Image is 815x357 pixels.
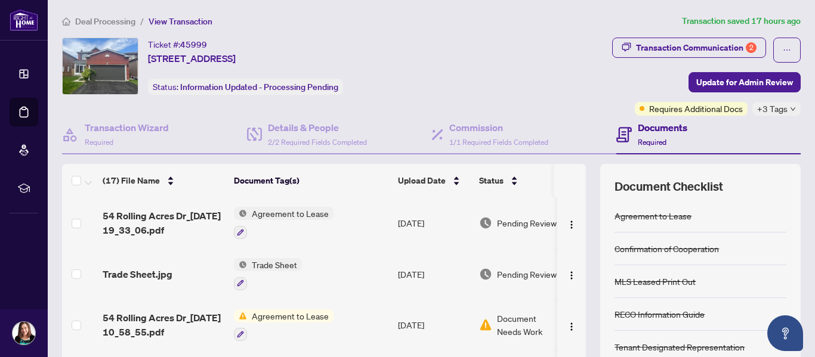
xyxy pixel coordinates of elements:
[149,16,212,27] span: View Transaction
[615,178,723,195] span: Document Checklist
[562,265,581,284] button: Logo
[10,9,38,31] img: logo
[85,138,113,147] span: Required
[234,258,247,271] img: Status Icon
[148,51,236,66] span: [STREET_ADDRESS]
[247,207,334,220] span: Agreement to Lease
[682,14,801,28] article: Transaction saved 17 hours ago
[247,258,302,271] span: Trade Sheet
[696,73,793,92] span: Update for Admin Review
[103,174,160,187] span: (17) File Name
[615,308,705,321] div: RECO Information Guide
[63,38,138,94] img: IMG-E12297103_1.jpg
[393,249,474,300] td: [DATE]
[767,315,803,351] button: Open asap
[474,164,576,197] th: Status
[234,258,302,290] button: Status IconTrade Sheet
[393,300,474,351] td: [DATE]
[689,72,801,92] button: Update for Admin Review
[783,46,791,54] span: ellipsis
[638,138,666,147] span: Required
[479,268,492,281] img: Document Status
[479,216,492,229] img: Document Status
[612,38,766,58] button: Transaction Communication2
[234,309,334,342] button: Status IconAgreement to Lease
[757,102,788,116] span: +3 Tags
[615,275,696,288] div: MLS Leased Print Out
[615,242,719,255] div: Confirmation of Cooperation
[75,16,135,27] span: Deal Processing
[562,213,581,232] button: Logo
[638,120,687,135] h4: Documents
[180,39,207,50] span: 45999
[140,14,144,28] li: /
[13,322,35,344] img: Profile Icon
[62,17,70,26] span: home
[268,138,367,147] span: 2/2 Required Fields Completed
[247,309,334,322] span: Agreement to Lease
[449,120,548,135] h4: Commission
[449,138,548,147] span: 1/1 Required Fields Completed
[234,207,334,239] button: Status IconAgreement to Lease
[649,102,743,115] span: Requires Additional Docs
[398,174,446,187] span: Upload Date
[479,174,504,187] span: Status
[103,209,224,237] span: 54 Rolling Acres Dr_[DATE] 19_33_06.pdf
[567,271,576,280] img: Logo
[615,209,691,222] div: Agreement to Lease
[234,309,247,322] img: Status Icon
[497,268,557,281] span: Pending Review
[148,38,207,51] div: Ticket #:
[746,42,757,53] div: 2
[148,79,343,95] div: Status:
[497,312,559,338] span: Document Needs Work
[103,267,172,281] span: Trade Sheet.jpg
[234,207,247,220] img: Status Icon
[98,164,229,197] th: (17) File Name
[567,322,576,331] img: Logo
[229,164,393,197] th: Document Tag(s)
[790,106,796,112] span: down
[567,220,576,229] img: Logo
[103,311,224,339] span: 54 Rolling Acres Dr_[DATE] 10_58_55.pdf
[268,120,367,135] h4: Details & People
[636,38,757,57] div: Transaction Communication
[85,120,169,135] h4: Transaction Wizard
[393,197,474,249] td: [DATE]
[180,82,338,92] span: Information Updated - Processing Pending
[479,318,492,331] img: Document Status
[393,164,474,197] th: Upload Date
[562,315,581,334] button: Logo
[497,216,557,229] span: Pending Review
